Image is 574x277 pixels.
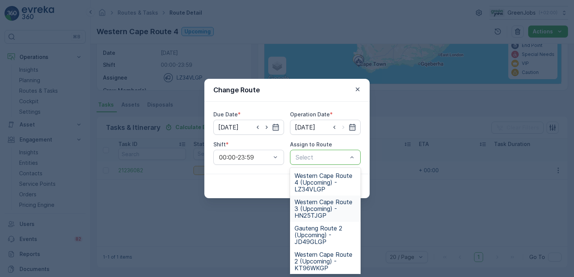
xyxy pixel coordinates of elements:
label: Shift [213,141,226,148]
span: Western Cape Route 2 (Upcoming) - KT96WKGP [295,251,356,271]
label: Operation Date [290,111,330,117]
label: Assign to Route [290,141,332,148]
p: Select [296,153,347,162]
span: Western Cape Route 3 (Upcoming) - HN25TJGP [295,199,356,219]
input: dd/mm/yyyy [213,120,284,135]
input: dd/mm/yyyy [290,120,361,135]
span: Western Cape Route 4 (Upcoming) - LZ34VLGP [295,172,356,193]
label: Due Date [213,111,238,117]
span: Gauteng Route 2 (Upcoming) - JD49GLGP [295,225,356,245]
p: Change Route [213,85,260,95]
